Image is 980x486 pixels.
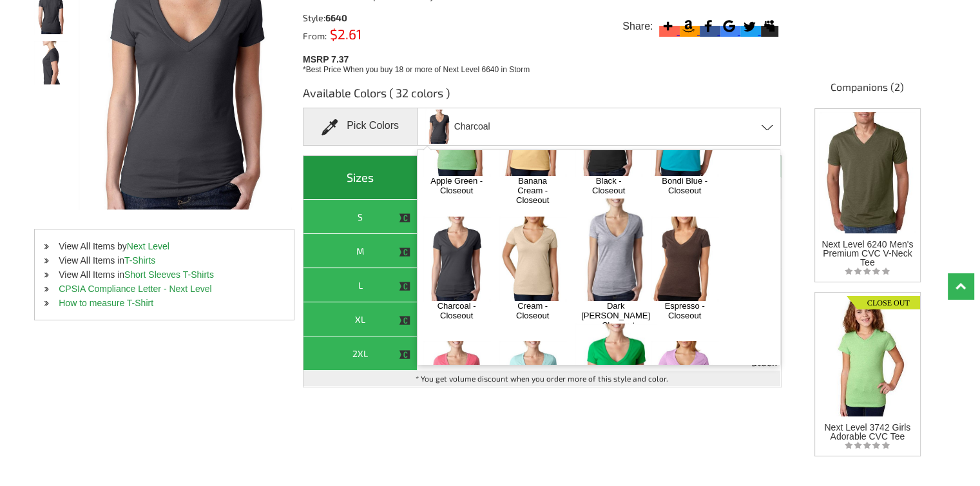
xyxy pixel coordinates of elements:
th: 2XL [303,336,418,371]
a: Black - Closeout [581,176,636,195]
img: Next Level 6640 Women's CVC Deep V Tee [34,41,68,84]
h3: Available Colors ( 32 colors ) [303,85,782,108]
td: * You get volume discount when you order more of this style and color. [303,371,781,387]
img: listing_empty_star.svg [845,441,890,449]
li: View All Items by [35,239,294,253]
a: Top [948,273,974,299]
span: Next Level 3742 Girls Adorable CVC Tee [824,422,910,442]
th: M [303,234,418,268]
img: This item is CLOSEOUT! [399,349,410,360]
th: S [303,200,418,234]
svg: Twitter [740,17,758,35]
img: next-level_6640_charcoal.jpg [425,110,452,144]
a: Short Sleeves T-Shirts [124,269,214,280]
div: MSRP 7.37 [303,51,786,75]
span: 6640 [325,12,347,23]
svg: Google Bookmark [720,17,738,35]
a: Closeout Next Level 3742 Girls Adorable CVC Tee [819,293,916,442]
a: Cream - Closeout [505,301,560,320]
img: Dark Heather Grey [575,199,657,301]
th: L [303,268,418,302]
th: Sizes [303,156,418,200]
a: Apple Green - Closeout [429,176,484,195]
img: Hot Pink [423,341,490,425]
h4: Companions (2) [794,80,941,101]
span: Next Level 6240 Men's Premium CVC V-Neck Tee [821,239,913,267]
li: View All Items in [35,253,294,267]
div: Style: [303,14,423,23]
span: Out of Stock [751,340,777,367]
span: Charcoal [454,115,490,138]
svg: More [659,17,677,35]
a: Bondi Blue - Closeout [657,176,712,195]
img: Cream [499,217,566,301]
a: Next Level [127,241,169,251]
img: Closeout [847,293,919,309]
img: Next Level 6240 Men's Premium CVC V-Neck Tee [819,109,916,233]
img: Lilac [651,341,718,425]
a: T-Shirts [124,255,155,266]
img: Ice Blue [499,341,566,425]
img: This item is CLOSEOUT! [399,280,410,292]
svg: Myspace [761,17,778,35]
span: *Best Price When you buy 18 or more of Next Level 6640 in Storm [303,65,530,74]
img: This item is CLOSEOUT! [399,315,410,326]
div: From: [303,29,423,41]
svg: Facebook [700,17,717,35]
img: This item is CLOSEOUT! [399,212,410,224]
th: XL [303,302,418,336]
a: CPSIA Compliance Letter - Next Level [59,284,211,294]
span: $2.61 [327,26,361,42]
span: Share: [622,20,653,33]
img: This item is CLOSEOUT! [399,246,410,258]
a: Next Level 6240 Men's Premium CVC V-Neck Tee [819,109,916,267]
a: Dark [PERSON_NAME] - Closeout [581,301,650,330]
img: listing_empty_star.svg [845,267,890,275]
img: Espresso [651,217,718,301]
img: Charcoal [423,217,490,301]
img: Kelly Green [575,324,657,426]
svg: Amazon [680,17,697,35]
a: Banana Cream - Closeout [505,176,560,205]
a: How to measure T-Shirt [59,298,153,308]
a: Charcoal - Closeout [429,301,484,320]
div: Pick Colors [303,108,418,146]
a: Espresso - Closeout [657,301,712,320]
li: View All Items in [35,267,294,282]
